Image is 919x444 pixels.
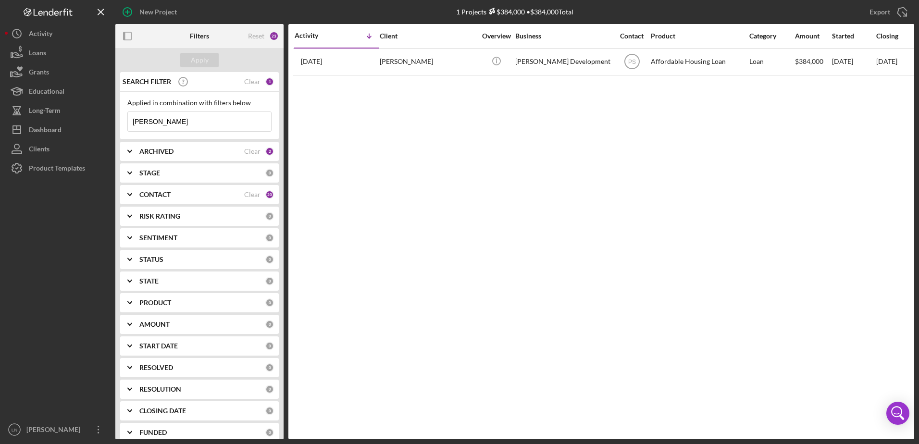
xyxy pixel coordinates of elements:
b: CONTACT [139,191,171,198]
div: 0 [265,342,274,350]
b: Filters [190,32,209,40]
div: [PERSON_NAME] [24,420,87,442]
div: [PERSON_NAME] [380,49,476,74]
b: ARCHIVED [139,148,174,155]
b: PRODUCT [139,299,171,307]
button: Clients [5,139,111,159]
div: Open Intercom Messenger [886,402,909,425]
b: SENTIMENT [139,234,177,242]
div: 0 [265,169,274,177]
div: Overview [478,32,514,40]
div: Clear [244,78,261,86]
div: Long-Term [29,101,61,123]
div: 0 [265,277,274,285]
div: Activity [29,24,52,46]
b: RESOLUTION [139,385,181,393]
b: START DATE [139,342,178,350]
div: [DATE] [832,49,875,74]
div: Educational [29,82,64,103]
div: 2 [265,147,274,156]
div: Grants [29,62,49,84]
button: Grants [5,62,111,82]
button: Activity [5,24,111,43]
button: Dashboard [5,120,111,139]
button: New Project [115,2,186,22]
div: 0 [265,234,274,242]
div: 0 [265,255,274,264]
b: AMOUNT [139,321,170,328]
b: SEARCH FILTER [123,78,171,86]
time: [DATE] [876,57,897,65]
div: [PERSON_NAME] Development [515,49,611,74]
div: 0 [265,407,274,415]
div: 0 [265,363,274,372]
b: STATE [139,277,159,285]
button: Apply [180,53,219,67]
div: New Project [139,2,177,22]
div: Dashboard [29,120,62,142]
div: 0 [265,385,274,394]
div: 0 [265,428,274,437]
div: 0 [265,298,274,307]
div: Product [651,32,747,40]
div: Business [515,32,611,40]
b: STATUS [139,256,163,263]
div: 0 [265,212,274,221]
div: Clients [29,139,50,161]
b: CLOSING DATE [139,407,186,415]
b: RESOLVED [139,364,173,371]
div: Product Templates [29,159,85,180]
div: Clear [244,148,261,155]
text: LN [12,427,17,432]
div: Affordable Housing Loan [651,49,747,74]
b: RISK RATING [139,212,180,220]
div: $384,000 [486,8,525,16]
div: $384,000 [795,49,831,74]
div: 0 [265,320,274,329]
div: 20 [265,190,274,199]
div: Contact [614,32,650,40]
div: Client [380,32,476,40]
div: Applied in combination with filters below [127,99,272,107]
div: Started [832,32,875,40]
div: Reset [248,32,264,40]
div: Activity [295,32,337,39]
button: Export [860,2,914,22]
text: PS [628,59,635,65]
b: FUNDED [139,429,167,436]
div: 1 [265,77,274,86]
div: 1 Projects • $384,000 Total [456,8,573,16]
div: Loans [29,43,46,65]
div: Clear [244,191,261,198]
div: Loan [749,49,794,74]
div: Category [749,32,794,40]
div: 23 [269,31,279,41]
button: Educational [5,82,111,101]
b: STAGE [139,169,160,177]
button: Product Templates [5,159,111,178]
button: Loans [5,43,111,62]
button: Long-Term [5,101,111,120]
button: LN[PERSON_NAME] [5,420,111,439]
div: Amount [795,32,831,40]
div: Apply [191,53,209,67]
time: 2024-04-25 21:28 [301,58,322,65]
div: Export [869,2,890,22]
